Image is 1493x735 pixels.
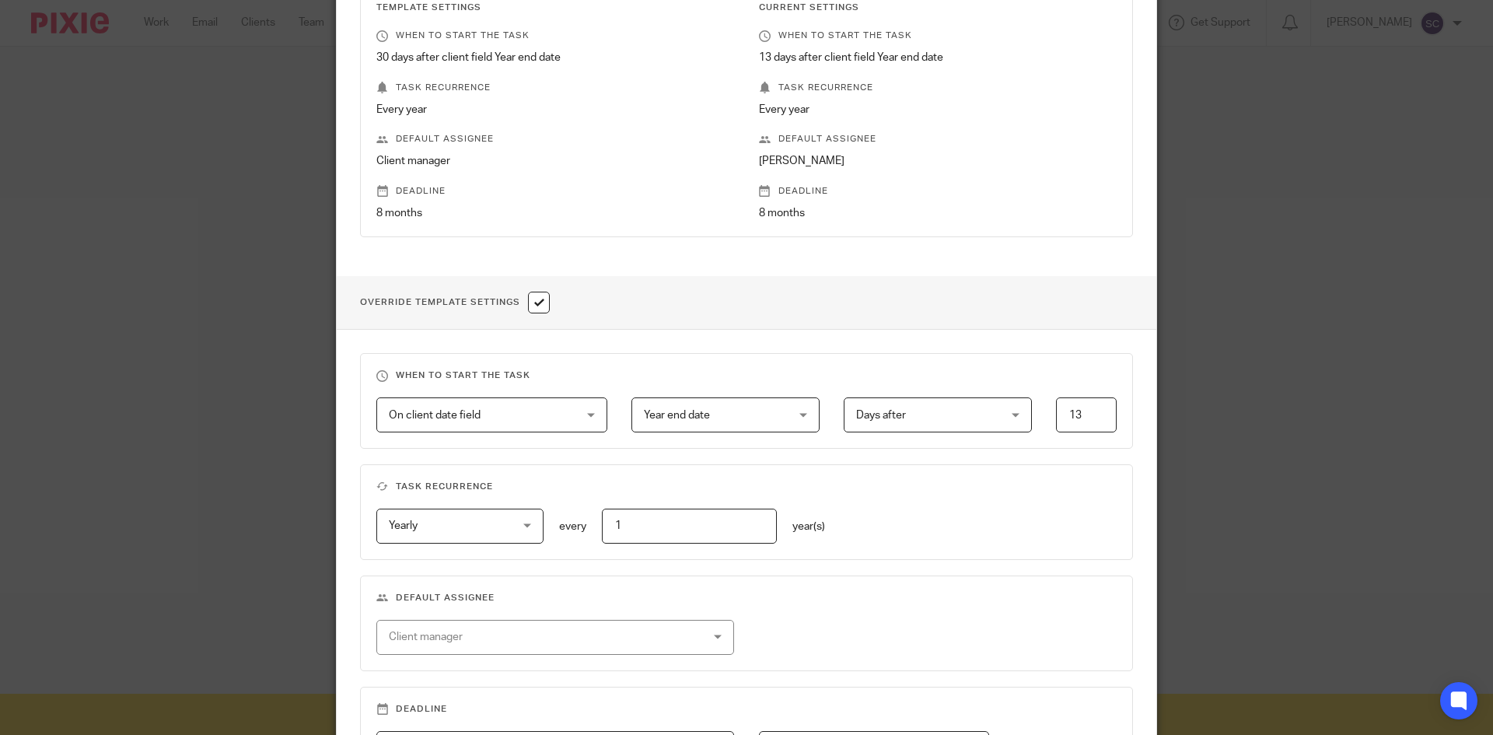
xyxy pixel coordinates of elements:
[360,292,550,313] h1: Override Template Settings
[376,82,734,94] p: Task recurrence
[389,520,418,531] span: Yearly
[376,703,1117,716] h3: Deadline
[376,30,734,42] p: When to start the task
[376,185,734,198] p: Deadline
[759,82,1117,94] p: Task recurrence
[389,410,481,421] span: On client date field
[856,410,906,421] span: Days after
[759,153,1117,169] p: [PERSON_NAME]
[376,369,1117,382] h3: When to start the task
[376,102,734,117] p: Every year
[759,185,1117,198] p: Deadline
[759,30,1117,42] p: When to start the task
[759,205,1117,221] p: 8 months
[376,205,734,221] p: 8 months
[389,621,665,653] div: Client manager
[376,133,734,145] p: Default assignee
[792,521,825,532] span: year(s)
[759,50,1117,65] p: 13 days after client field Year end date
[376,50,734,65] p: 30 days after client field Year end date
[376,592,1117,604] h3: Default assignee
[759,133,1117,145] p: Default assignee
[376,153,734,169] p: Client manager
[644,410,710,421] span: Year end date
[559,519,586,534] p: every
[759,102,1117,117] p: Every year
[759,2,1117,14] h3: Current Settings
[376,2,734,14] h3: Template Settings
[376,481,1117,493] h3: Task recurrence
